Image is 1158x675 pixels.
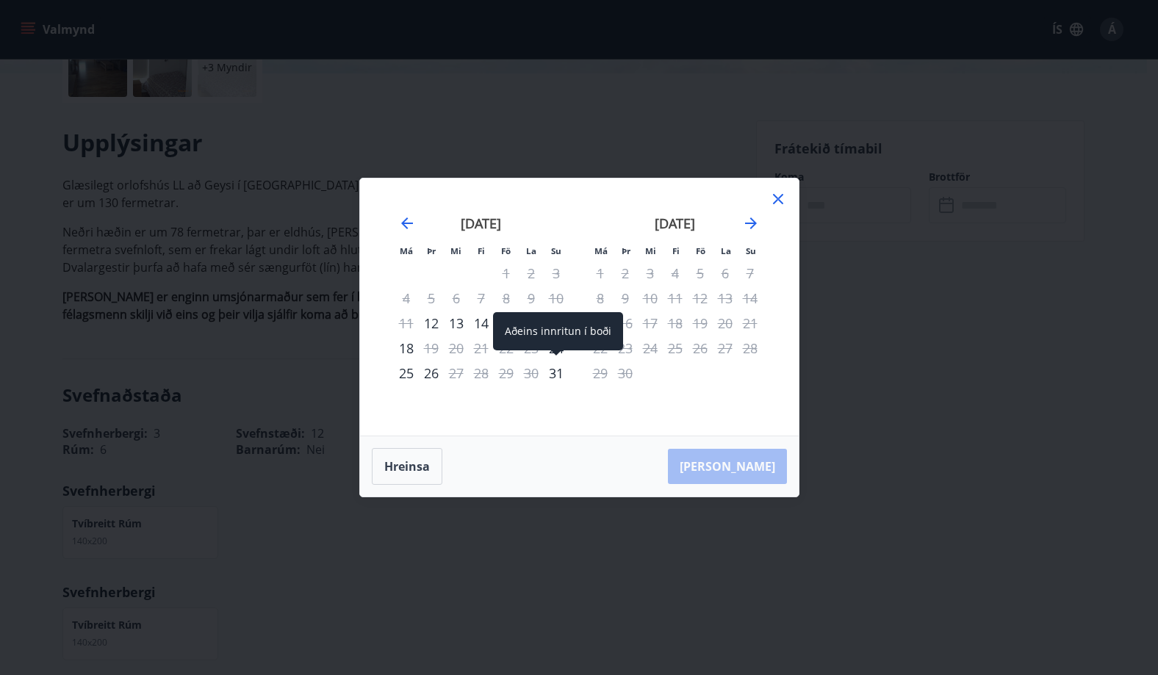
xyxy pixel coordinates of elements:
td: mánudagur, 25. ágúst 2025 [394,361,419,386]
td: Not available. miðvikudagur, 24. september 2025 [638,336,663,361]
td: Not available. miðvikudagur, 3. september 2025 [638,261,663,286]
td: Not available. þriðjudagur, 2. september 2025 [613,261,638,286]
td: Not available. mánudagur, 4. ágúst 2025 [394,286,419,311]
small: Su [746,245,756,256]
small: Fö [501,245,511,256]
td: Not available. fimmtudagur, 4. september 2025 [663,261,688,286]
td: Not available. föstudagur, 15. ágúst 2025 [494,311,519,336]
td: Not available. sunnudagur, 7. september 2025 [738,261,763,286]
div: Aðeins útritun í boði [588,261,613,286]
td: Not available. miðvikudagur, 20. ágúst 2025 [444,336,469,361]
small: Mi [645,245,656,256]
small: Mi [450,245,461,256]
td: Not available. mánudagur, 29. september 2025 [588,361,613,386]
button: Hreinsa [372,448,442,485]
small: Má [594,245,608,256]
td: Not available. föstudagur, 26. september 2025 [688,336,713,361]
div: Aðeins innritun í boði [544,311,569,336]
div: Aðeins innritun í boði [544,361,569,386]
td: Not available. miðvikudagur, 17. september 2025 [638,311,663,336]
div: Aðeins útritun í boði [444,361,469,386]
small: La [526,245,536,256]
td: Not available. föstudagur, 1. ágúst 2025 [494,261,519,286]
strong: [DATE] [655,214,695,232]
div: Aðeins innritun í boði [419,311,444,336]
td: Not available. laugardagur, 13. september 2025 [713,286,738,311]
td: Not available. sunnudagur, 3. ágúst 2025 [544,261,569,286]
small: La [721,245,731,256]
td: Not available. sunnudagur, 21. september 2025 [738,311,763,336]
td: Not available. þriðjudagur, 16. september 2025 [613,311,638,336]
small: Þr [427,245,436,256]
td: Not available. miðvikudagur, 6. ágúst 2025 [444,286,469,311]
div: Move backward to switch to the previous month. [398,214,416,232]
div: Aðeins innritun í boði [493,312,623,350]
td: Not available. föstudagur, 29. ágúst 2025 [494,361,519,386]
strong: [DATE] [461,214,501,232]
td: fimmtudagur, 14. ágúst 2025 [469,311,494,336]
td: Not available. fimmtudagur, 25. september 2025 [663,336,688,361]
td: Not available. sunnudagur, 28. september 2025 [738,336,763,361]
td: Not available. föstudagur, 12. september 2025 [688,286,713,311]
td: Not available. mánudagur, 11. ágúst 2025 [394,311,419,336]
td: Not available. laugardagur, 27. september 2025 [713,336,738,361]
td: Not available. fimmtudagur, 18. september 2025 [663,311,688,336]
small: Fi [672,245,680,256]
td: Not available. laugardagur, 30. ágúst 2025 [519,361,544,386]
td: Not available. fimmtudagur, 21. ágúst 2025 [469,336,494,361]
div: 18 [394,336,419,361]
small: Fö [696,245,705,256]
td: Not available. mánudagur, 8. september 2025 [588,286,613,311]
td: Not available. laugardagur, 6. september 2025 [713,261,738,286]
div: Aðeins útritun í boði [419,336,444,361]
td: Not available. miðvikudagur, 10. september 2025 [638,286,663,311]
td: sunnudagur, 31. ágúst 2025 [544,361,569,386]
td: mánudagur, 18. ágúst 2025 [394,336,419,361]
td: Not available. laugardagur, 9. ágúst 2025 [519,286,544,311]
small: Má [400,245,413,256]
td: Not available. föstudagur, 8. ágúst 2025 [494,286,519,311]
td: Not available. fimmtudagur, 7. ágúst 2025 [469,286,494,311]
td: Not available. laugardagur, 16. ágúst 2025 [519,311,544,336]
td: Not available. þriðjudagur, 23. september 2025 [613,336,638,361]
td: Not available. þriðjudagur, 30. september 2025 [613,361,638,386]
div: 13 [444,311,469,336]
td: Not available. föstudagur, 5. september 2025 [688,261,713,286]
td: Not available. fimmtudagur, 28. ágúst 2025 [469,361,494,386]
td: Not available. mánudagur, 1. september 2025 [588,261,613,286]
td: Not available. fimmtudagur, 11. september 2025 [663,286,688,311]
div: Aðeins útritun í boði [494,311,519,336]
div: 25 [394,361,419,386]
td: miðvikudagur, 13. ágúst 2025 [444,311,469,336]
td: þriðjudagur, 26. ágúst 2025 [419,361,444,386]
td: Not available. föstudagur, 19. september 2025 [688,311,713,336]
div: 26 [419,361,444,386]
div: Move forward to switch to the next month. [742,214,760,232]
td: Not available. mánudagur, 15. september 2025 [588,311,613,336]
td: Not available. þriðjudagur, 5. ágúst 2025 [419,286,444,311]
small: Su [551,245,561,256]
td: Not available. þriðjudagur, 19. ágúst 2025 [419,336,444,361]
div: 14 [469,311,494,336]
div: Calendar [378,196,781,418]
td: Not available. sunnudagur, 14. september 2025 [738,286,763,311]
td: Not available. laugardagur, 2. ágúst 2025 [519,261,544,286]
td: þriðjudagur, 12. ágúst 2025 [419,311,444,336]
td: Not available. miðvikudagur, 27. ágúst 2025 [444,361,469,386]
td: Not available. þriðjudagur, 9. september 2025 [613,286,638,311]
small: Þr [622,245,630,256]
td: Not available. laugardagur, 20. september 2025 [713,311,738,336]
td: sunnudagur, 17. ágúst 2025 [544,311,569,336]
small: Fi [478,245,485,256]
td: Not available. sunnudagur, 10. ágúst 2025 [544,286,569,311]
